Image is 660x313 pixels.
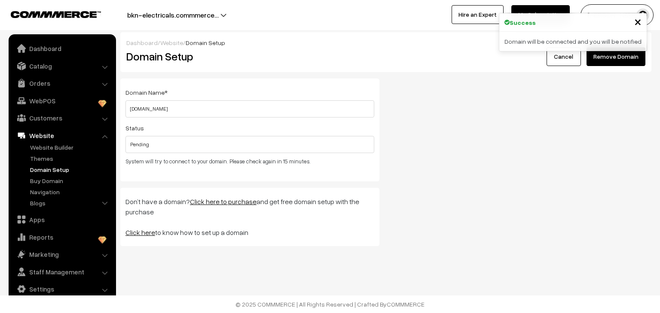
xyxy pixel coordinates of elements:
[452,5,504,24] a: Hire an Expert
[160,39,183,46] a: Website
[634,15,642,28] button: Close
[190,197,257,206] a: Click here to purchase
[634,13,642,29] span: ×
[636,9,649,21] img: user
[125,123,144,132] label: Status
[11,264,113,280] a: Staff Management
[125,196,374,217] p: Don’t have a domain? and get free domain setup with the purchase
[28,143,113,152] a: Website Builder
[28,176,113,185] a: Buy Domain
[28,199,113,208] a: Blogs
[125,157,374,166] p: System will try to connect to your domain. Please check again in 15 minutes.
[28,154,113,163] a: Themes
[510,18,536,27] strong: Success
[11,9,86,19] a: COMMMERCE
[125,88,168,97] label: Domain Name
[11,212,113,227] a: Apps
[11,75,113,91] a: Orders
[97,4,249,26] button: bkn-electricals.commmerce…
[587,47,645,66] button: Remove Domain
[11,58,113,74] a: Catalog
[11,229,113,245] a: Reports
[11,11,101,18] img: COMMMERCE
[125,100,374,117] input: eg. example.com
[125,228,155,237] a: Click here
[186,39,225,46] span: Domain Setup
[126,38,645,47] div: / /
[499,32,647,51] div: Domain will be connected and you will be notified
[11,93,113,108] a: WebPOS
[28,187,113,196] a: Navigation
[511,5,570,24] a: My Subscription
[11,110,113,126] a: Customers
[11,281,113,297] a: Settings
[11,41,113,56] a: Dashboard
[28,165,113,174] a: Domain Setup
[581,4,654,26] button: [PERSON_NAME]
[125,227,374,238] p: to know how to set up a domain
[126,39,158,46] a: Dashboard
[11,128,113,143] a: Website
[547,47,581,66] a: Cancel
[387,301,425,308] a: COMMMERCE
[11,247,113,262] a: Marketing
[126,50,468,63] h2: Domain Setup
